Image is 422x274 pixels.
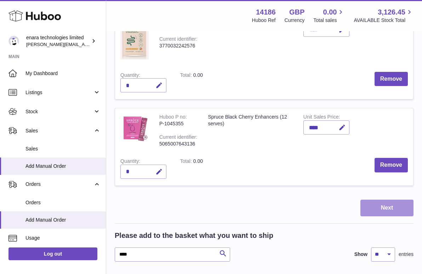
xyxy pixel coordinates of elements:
[25,181,93,188] span: Orders
[25,217,101,223] span: Add Manual Order
[375,72,408,86] button: Remove
[354,7,414,24] a: 3,126.45 AVAILABLE Stock Total
[8,247,97,260] a: Log out
[120,72,140,80] label: Quantity
[180,158,193,166] label: Total
[289,7,304,17] strong: GBP
[203,108,298,152] td: Spruce Black Cherry Enhancers (12 serves)
[25,145,101,152] span: Sales
[313,17,345,24] span: Total sales
[360,200,414,216] button: Next
[378,7,405,17] span: 3,126.45
[252,17,276,24] div: Huboo Ref
[193,158,203,164] span: 0.00
[159,120,197,127] div: P-1045355
[159,42,197,49] div: 3770032242576
[159,36,197,44] div: Current identifier
[120,158,140,166] label: Quantity
[25,127,93,134] span: Sales
[159,134,197,142] div: Current identifier
[25,199,101,206] span: Orders
[159,141,197,147] div: 5065007643136
[26,41,142,47] span: [PERSON_NAME][EMAIL_ADDRESS][DOMAIN_NAME]
[120,16,149,59] img: Rite - GUT HEALTH - PEACH - Sachet 8g
[354,17,414,24] span: AVAILABLE Stock Total
[120,114,149,142] img: Spruce Black Cherry Enhancers (12 serves)
[25,108,93,115] span: Stock
[25,163,101,170] span: Add Manual Order
[193,72,203,78] span: 0.00
[8,36,19,46] img: Dee@enara.co
[323,7,337,17] span: 0.00
[303,114,340,121] label: Unit Sales Price
[375,158,408,172] button: Remove
[203,11,298,67] td: Rite - GUT HEALTH - PEACH - Sachet 8g
[399,251,414,258] span: entries
[25,70,101,77] span: My Dashboard
[115,231,273,240] h2: Please add to the basket what you want to ship
[180,72,193,80] label: Total
[26,34,90,48] div: enara technologies limited
[25,89,93,96] span: Listings
[285,17,305,24] div: Currency
[313,7,345,24] a: 0.00 Total sales
[25,235,101,241] span: Usage
[256,7,276,17] strong: 14186
[354,251,367,258] label: Show
[159,114,187,121] div: Huboo P no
